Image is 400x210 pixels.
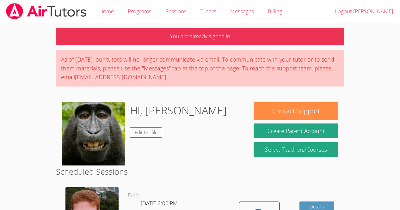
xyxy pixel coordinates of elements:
[56,28,344,45] p: You are already signed in
[254,123,338,138] button: Create Parent Account
[130,127,162,138] a: Edit Profile
[128,191,138,199] dt: Date
[254,102,338,120] button: Contact Support
[5,3,87,19] img: airtutors_banner-c4298cdbf04f3fff15de1276eac7730deb9818008684d7c2e4769d2f7ddbe033.png
[230,8,254,15] span: Messages
[56,50,344,87] div: As of [DATE], our tutors will no longer communicate via email. To communicate with your tutor or ...
[130,102,227,118] h1: Hi, [PERSON_NAME]
[62,102,125,165] img: Screenshot%202025-09-26%20141036.png
[141,200,178,207] span: [DATE] 2:00 PM
[254,142,338,157] a: Select Teachers/Courses
[56,165,344,177] h2: Scheduled Sessions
